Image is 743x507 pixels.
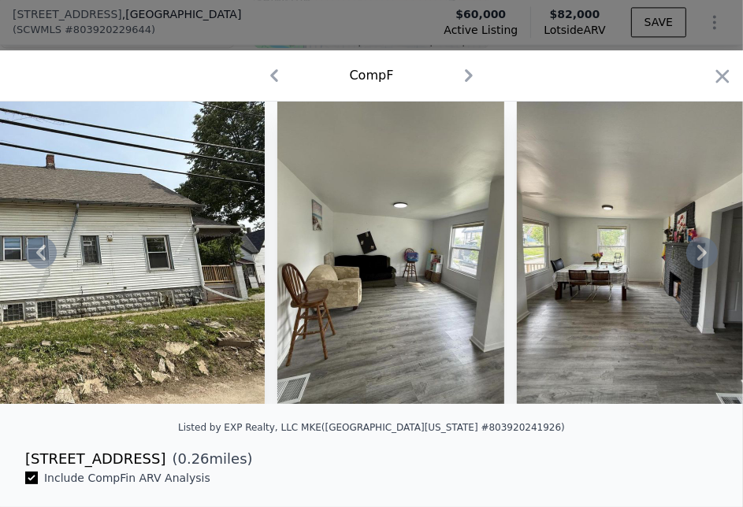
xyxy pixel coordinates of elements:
[178,450,210,467] span: 0.26
[165,448,252,470] span: ( miles)
[25,448,165,470] div: [STREET_ADDRESS]
[178,422,565,433] div: Listed by EXP Realty, LLC MKE ([GEOGRAPHIC_DATA][US_STATE] #803920241926)
[350,66,394,85] div: Comp F
[38,472,217,484] span: Include Comp F in ARV Analysis
[277,102,504,404] img: Property Img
